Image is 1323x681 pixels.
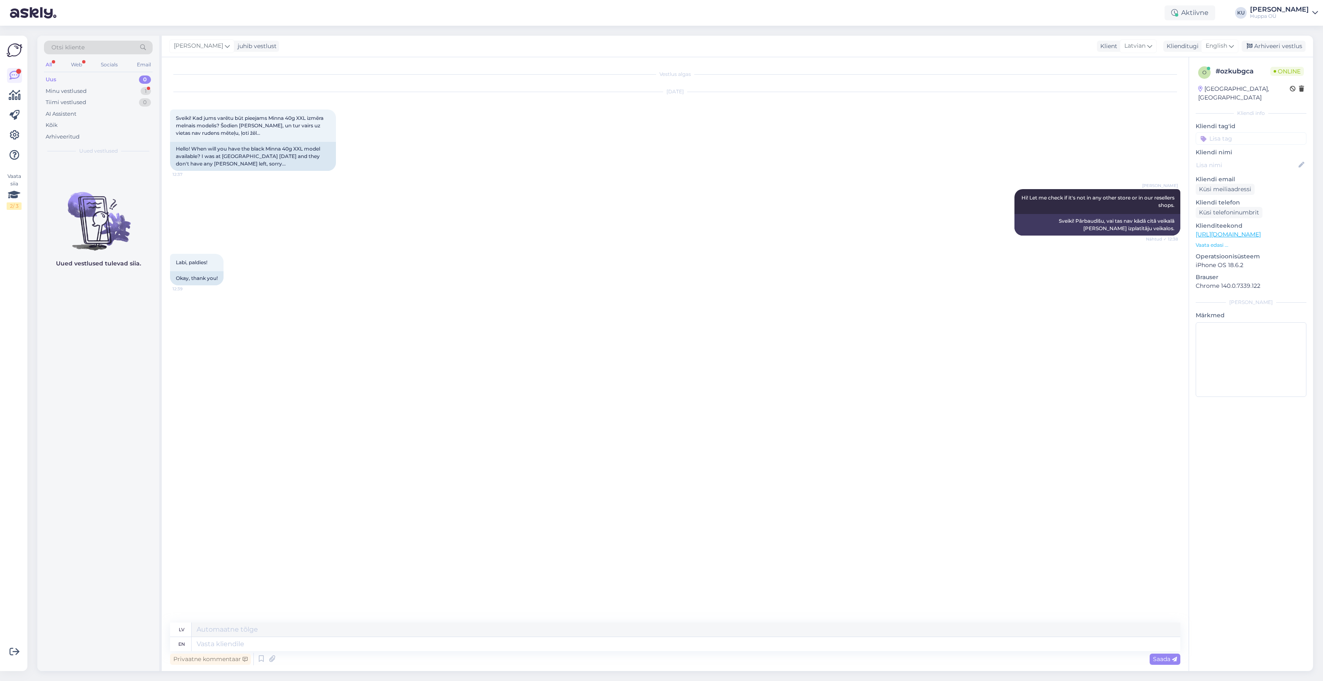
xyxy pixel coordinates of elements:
p: iPhone OS 18.6.2 [1196,261,1306,270]
span: English [1206,41,1227,51]
p: Chrome 140.0.7339.122 [1196,282,1306,290]
span: [PERSON_NAME] [1142,182,1178,189]
p: Kliendi telefon [1196,198,1306,207]
div: Klienditugi [1163,42,1199,51]
span: Uued vestlused [79,147,118,155]
p: Kliendi tag'id [1196,122,1306,131]
div: Vestlus algas [170,71,1180,78]
span: 12:37 [173,171,204,178]
div: Tiimi vestlused [46,98,86,107]
div: [PERSON_NAME] [1250,6,1309,13]
p: Vaata edasi ... [1196,241,1306,249]
div: juhib vestlust [234,42,277,51]
div: 0 [139,75,151,84]
p: Märkmed [1196,311,1306,320]
div: Web [69,59,84,70]
span: Sveiki! Kad jums varētu būt pieejams Minna 40g XXL izmēra melnais modelis? Šodien [PERSON_NAME], ... [176,115,325,136]
div: Kõik [46,121,58,129]
div: Uus [46,75,56,84]
span: Hi! Let me check if it's not in any other store or in our resellers shops. [1021,195,1176,208]
div: Kliendi info [1196,109,1306,117]
p: Uued vestlused tulevad siia. [56,259,141,268]
div: 0 [139,98,151,107]
div: Küsi meiliaadressi [1196,184,1255,195]
div: Privaatne kommentaar [170,654,251,665]
div: AI Assistent [46,110,76,118]
span: Saada [1153,655,1177,663]
div: Vaata siia [7,173,22,210]
div: KU [1235,7,1247,19]
div: [PERSON_NAME] [1196,299,1306,306]
div: Email [135,59,153,70]
span: [PERSON_NAME] [174,41,223,51]
p: Brauser [1196,273,1306,282]
div: Klient [1097,42,1117,51]
span: 12:39 [173,286,204,292]
div: Küsi telefoninumbrit [1196,207,1262,218]
div: 1 [141,87,151,95]
div: 2 / 3 [7,202,22,210]
img: No chats [37,177,159,252]
div: en [178,637,185,651]
p: Klienditeekond [1196,221,1306,230]
div: Arhiveeritud [46,133,80,141]
p: Kliendi email [1196,175,1306,184]
div: Aktiivne [1165,5,1215,20]
input: Lisa nimi [1196,161,1297,170]
div: lv [179,623,185,637]
span: Otsi kliente [51,43,85,52]
span: Labi, paldies! [176,259,207,265]
img: Askly Logo [7,42,22,58]
div: [GEOGRAPHIC_DATA], [GEOGRAPHIC_DATA] [1198,85,1290,102]
div: Huppa OÜ [1250,13,1309,19]
p: Kliendi nimi [1196,148,1306,157]
div: Socials [99,59,119,70]
div: [DATE] [170,88,1180,95]
div: # ozkubgca [1216,66,1270,76]
div: Okay, thank you! [170,271,224,285]
div: Minu vestlused [46,87,87,95]
p: Operatsioonisüsteem [1196,252,1306,261]
span: Latvian [1124,41,1145,51]
span: Online [1270,67,1304,76]
div: All [44,59,54,70]
a: [URL][DOMAIN_NAME] [1196,231,1261,238]
span: Nähtud ✓ 12:38 [1146,236,1178,242]
input: Lisa tag [1196,132,1306,145]
div: Sveiki! Pārbaudīšu, vai tas nav kādā citā veikalā [PERSON_NAME] izplatītāju veikalos. [1014,214,1180,236]
div: Hello! When will you have the black Minna 40g XXL model available? I was at [GEOGRAPHIC_DATA] [DA... [170,142,336,171]
div: Arhiveeri vestlus [1242,41,1306,52]
a: [PERSON_NAME]Huppa OÜ [1250,6,1318,19]
span: o [1202,69,1206,75]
